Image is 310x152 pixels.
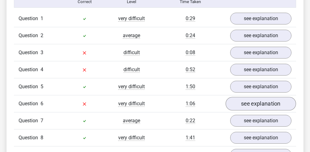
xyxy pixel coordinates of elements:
span: 2 [41,33,43,38]
span: Question [19,117,41,124]
span: average [123,33,140,39]
a: see explanation [230,81,291,93]
span: 3 [41,50,43,55]
span: average [123,118,140,124]
span: 0:24 [186,33,195,39]
span: Question [19,100,41,107]
span: 1:50 [186,84,195,90]
span: 1 [41,15,43,21]
span: Question [19,83,41,90]
a: see explanation [226,97,296,111]
span: difficult [123,50,140,56]
a: see explanation [230,115,291,127]
span: Question [19,32,41,39]
a: see explanation [230,30,291,41]
a: see explanation [230,13,291,24]
span: 7 [41,118,43,124]
span: 0:29 [186,15,195,22]
span: very difficult [118,135,145,141]
span: very difficult [118,101,145,107]
span: 8 [41,135,43,141]
span: very difficult [118,15,145,22]
span: Question [19,49,41,56]
span: 6 [41,101,43,106]
span: very difficult [118,84,145,90]
span: 1:41 [186,135,195,141]
span: Question [19,134,41,141]
a: see explanation [230,132,291,144]
span: 5 [41,84,43,89]
span: Question [19,15,41,22]
span: 0:08 [186,50,195,56]
span: 4 [41,67,43,72]
span: Question [19,66,41,73]
span: 1:06 [186,101,195,107]
span: 0:22 [186,118,195,124]
span: 0:52 [186,67,195,73]
span: difficult [123,67,140,73]
a: see explanation [230,47,291,59]
a: see explanation [230,64,291,76]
